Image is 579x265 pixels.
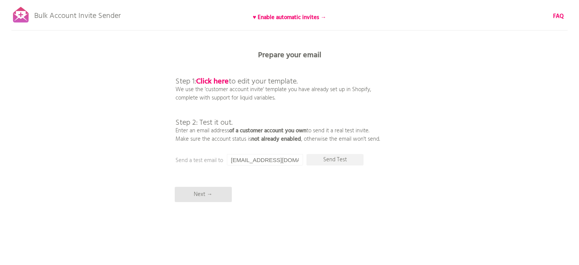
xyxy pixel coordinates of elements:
[253,13,326,22] b: ♥ Enable automatic invites →
[34,5,121,24] p: Bulk Account Invite Sender
[553,12,564,21] a: FAQ
[251,135,301,144] b: not already enabled
[306,154,364,165] p: Send Test
[175,61,380,143] p: We use the 'customer account invite' template you have already set up in Shopify, complete with s...
[175,156,328,165] p: Send a test email to
[196,75,229,88] a: Click here
[229,126,306,135] b: of a customer account you own
[258,49,321,61] b: Prepare your email
[175,117,233,129] span: Step 2: Test it out.
[175,75,298,88] span: Step 1: to edit your template.
[175,187,232,202] p: Next →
